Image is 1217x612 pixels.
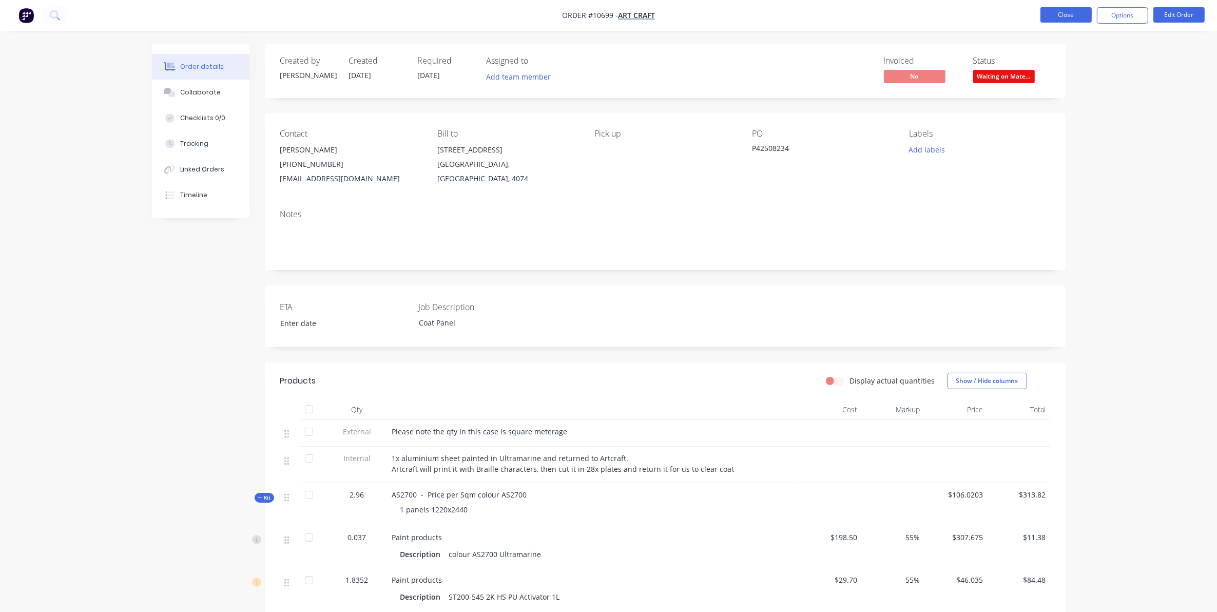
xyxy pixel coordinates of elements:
button: Timeline [152,182,249,208]
span: $198.50 [803,532,858,543]
div: Invoiced [884,56,961,66]
div: Tracking [180,139,208,148]
button: Add team member [487,70,556,84]
span: $11.38 [991,532,1046,543]
div: Qty [326,399,388,420]
div: Kit [255,493,274,503]
button: Options [1097,7,1148,24]
div: Notes [280,209,1050,219]
div: Price [924,399,988,420]
button: Order details [152,54,249,80]
span: $29.70 [803,575,858,585]
div: Coat Panel [411,315,539,330]
span: Please note the qty in this case is square meterage [392,427,568,436]
button: Collaborate [152,80,249,105]
button: Tracking [152,131,249,157]
span: $313.82 [991,489,1046,500]
div: ST200-545 2K HS PU Activator 1L [445,589,564,604]
span: 55% [865,575,920,585]
span: [DATE] [418,70,440,80]
button: Add team member [480,70,556,84]
div: Pick up [594,129,735,139]
span: [DATE] [349,70,372,80]
div: [EMAIL_ADDRESS][DOMAIN_NAME] [280,171,421,186]
button: Show / Hide columns [948,373,1027,389]
div: Required [418,56,474,66]
div: Labels [909,129,1050,139]
span: Waiting on Mate... [973,70,1035,83]
div: Order details [180,62,224,71]
div: Checklists 0/0 [180,113,225,123]
div: [PERSON_NAME] [280,70,337,81]
span: 55% [865,532,920,543]
button: Waiting on Mate... [973,70,1035,85]
div: PO [752,129,893,139]
span: No [884,70,945,83]
div: [PERSON_NAME][PHONE_NUMBER][EMAIL_ADDRESS][DOMAIN_NAME] [280,143,421,186]
button: Linked Orders [152,157,249,182]
div: Created [349,56,405,66]
label: ETA [280,301,409,313]
div: colour AS2700 Ultramarine [445,547,546,562]
div: Products [280,375,316,387]
span: AS2700 - Price per Sqm colour AS2700 [392,490,527,500]
button: Close [1040,7,1092,23]
div: [GEOGRAPHIC_DATA], [GEOGRAPHIC_DATA], 4074 [437,157,578,186]
span: Paint products [392,575,442,585]
div: Total [987,399,1050,420]
div: Created by [280,56,337,66]
button: Add labels [903,143,951,157]
div: Assigned to [487,56,589,66]
span: 2.96 [350,489,364,500]
div: [PHONE_NUMBER] [280,157,421,171]
div: Description [400,547,445,562]
div: Timeline [180,190,207,200]
span: $106.0203 [929,489,983,500]
div: Linked Orders [180,165,224,174]
div: Markup [861,399,924,420]
span: 1x aluminium sheet painted in Ultramarine and returned to Artcraft. Artcraft will print it with B... [392,453,735,474]
div: [PERSON_NAME] [280,143,421,157]
span: 1 panels 1220x2440 [400,505,468,514]
img: Factory [18,8,34,23]
div: Collaborate [180,88,221,97]
span: External [331,426,384,437]
div: [STREET_ADDRESS][GEOGRAPHIC_DATA], [GEOGRAPHIC_DATA], 4074 [437,143,578,186]
div: Contact [280,129,421,139]
div: Status [973,56,1050,66]
div: P42508234 [752,143,880,157]
span: Paint products [392,532,442,542]
span: $46.035 [929,575,983,585]
div: Bill to [437,129,578,139]
input: Enter date [273,316,401,331]
span: Order #10699 - [562,11,618,21]
label: Display actual quantities [850,375,935,386]
div: Description [400,589,445,604]
div: Cost [799,399,862,420]
a: Art Craft [618,11,655,21]
span: 1.8352 [346,575,369,585]
span: Kit [258,494,271,502]
label: Job Description [418,301,547,313]
button: Checklists 0/0 [152,105,249,131]
span: 0.037 [348,532,366,543]
button: Edit Order [1153,7,1205,23]
div: [STREET_ADDRESS] [437,143,578,157]
span: $307.675 [929,532,983,543]
span: $84.48 [991,575,1046,585]
span: Internal [331,453,384,464]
